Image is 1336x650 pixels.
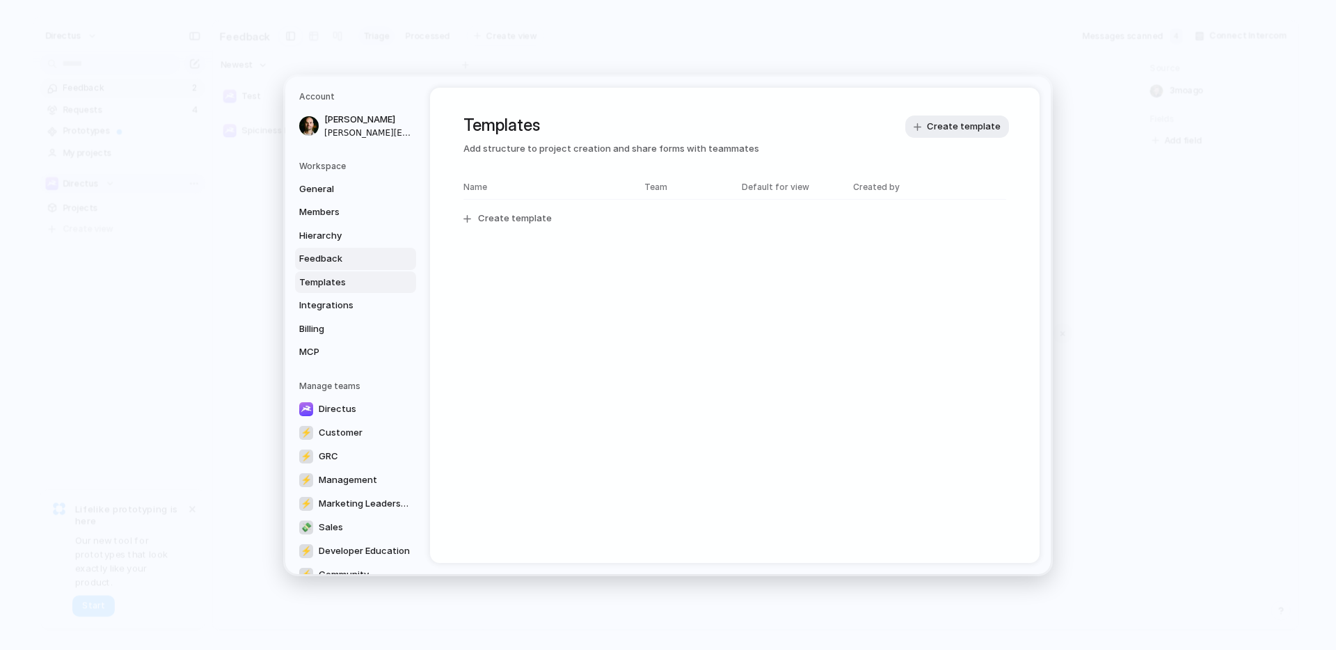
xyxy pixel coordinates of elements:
span: MCP [299,345,388,359]
span: Customer [319,425,363,439]
button: Create template [455,205,1015,232]
a: ⚡Developer Education [295,539,416,562]
span: Templates [299,275,388,289]
div: 💸 [299,520,313,534]
span: [PERSON_NAME] [324,113,413,127]
a: Integrations [295,294,416,317]
span: Create template [927,120,1001,134]
span: Developer Education [319,544,410,557]
span: Integrations [299,299,388,312]
div: ⚡ [299,544,313,557]
span: Feedback [299,252,388,266]
a: ⚡GRC [295,445,416,467]
span: [PERSON_NAME][EMAIL_ADDRESS][DOMAIN_NAME] [324,126,413,138]
h5: Workspace [299,159,416,172]
div: ⚡ [299,449,313,463]
div: ⚡ [299,567,313,581]
a: ⚡Management [295,468,416,491]
span: Sales [319,520,343,534]
h5: Account [299,90,416,103]
a: Members [295,201,416,223]
span: Created by [853,180,900,193]
a: [PERSON_NAME][PERSON_NAME][EMAIL_ADDRESS][DOMAIN_NAME] [295,109,416,143]
span: Default for view [742,180,809,193]
div: ⚡ [299,496,313,510]
span: Add structure to project creation and share forms with teammates [463,142,1006,156]
div: ⚡ [299,473,313,486]
a: Directus [295,397,416,420]
span: General [299,182,388,196]
a: Templates [295,271,416,293]
a: Hierarchy [295,224,416,246]
span: Directus [319,402,356,415]
span: Name [463,180,630,193]
h1: Templates [463,113,1006,138]
span: Community [319,567,369,581]
span: Management [319,473,377,486]
a: General [295,177,416,200]
a: ⚡Community [295,563,416,585]
a: Billing [295,317,416,340]
a: Feedback [295,248,416,270]
span: Members [299,205,388,219]
span: Marketing Leadership [319,496,412,510]
span: Create template [478,212,552,225]
a: MCP [295,341,416,363]
a: ⚡Marketing Leadership [295,492,416,514]
span: Billing [299,322,388,335]
span: Team [644,180,728,193]
div: ⚡ [299,425,313,439]
button: Create template [905,116,1009,138]
span: Hierarchy [299,228,388,242]
a: ⚡Customer [295,421,416,443]
a: 💸Sales [295,516,416,538]
span: GRC [319,449,338,463]
h5: Manage teams [299,379,416,392]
